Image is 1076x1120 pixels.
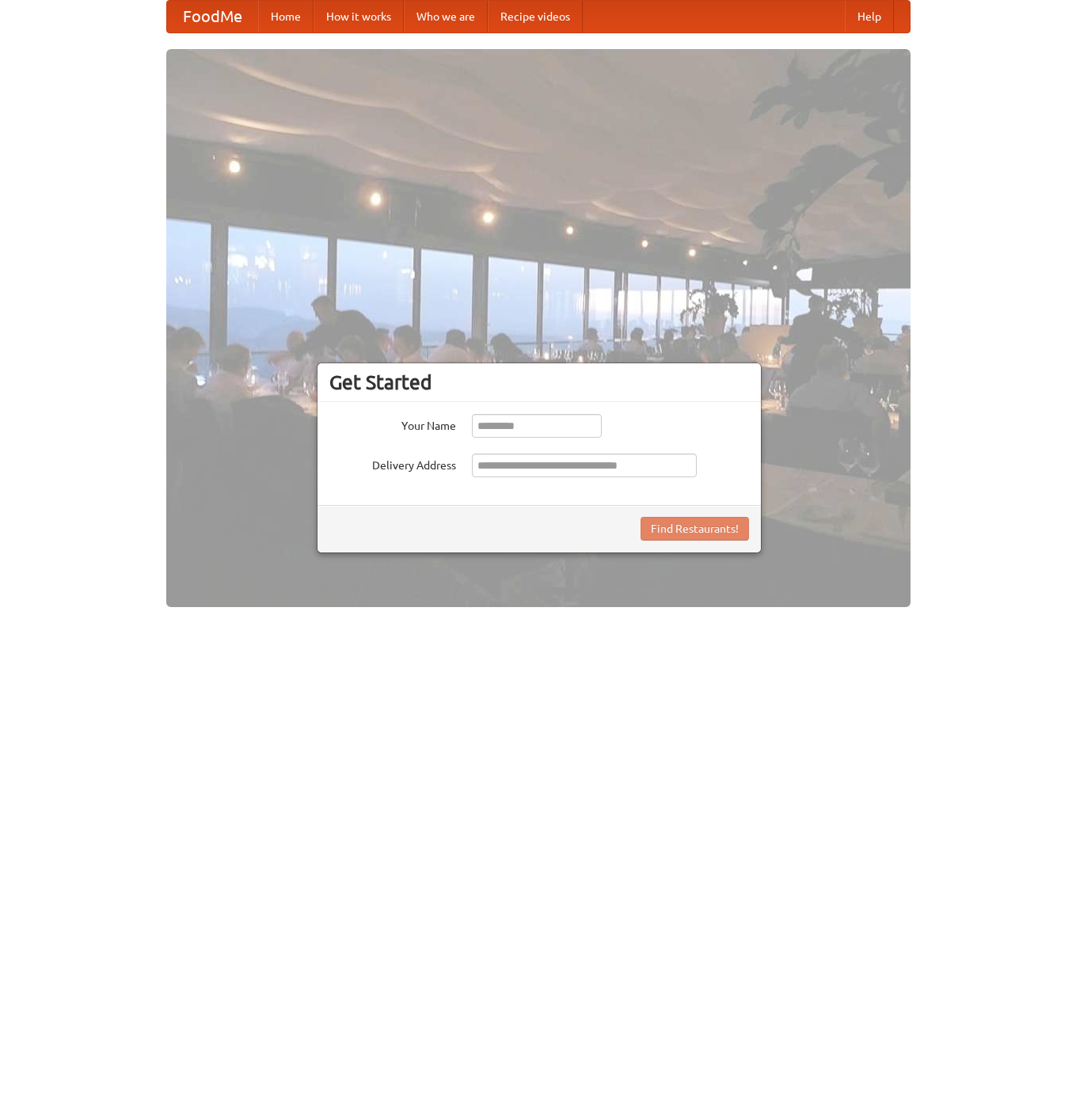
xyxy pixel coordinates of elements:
[404,1,488,32] a: Who we are
[314,1,404,32] a: How it works
[845,1,894,32] a: Help
[329,370,749,394] h3: Get Started
[167,1,258,32] a: FoodMe
[329,414,456,434] label: Your Name
[329,454,456,473] label: Delivery Address
[488,1,583,32] a: Recipe videos
[258,1,314,32] a: Home
[641,517,749,541] button: Find Restaurants!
